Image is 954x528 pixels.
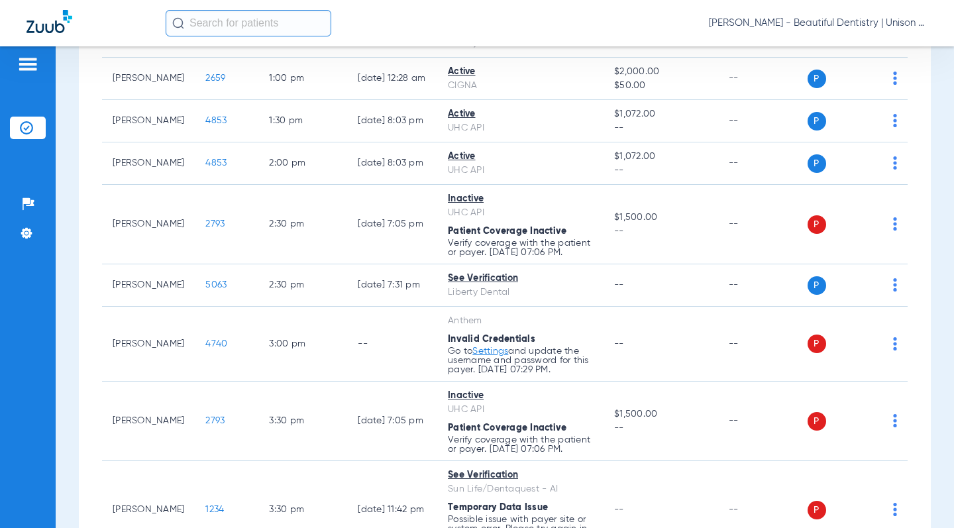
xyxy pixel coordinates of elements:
p: Verify coverage with the patient or payer. [DATE] 07:06 PM. [448,435,593,454]
td: [PERSON_NAME] [102,382,195,461]
img: group-dot-blue.svg [893,278,897,291]
td: -- [718,100,808,142]
td: [PERSON_NAME] [102,58,195,100]
td: [DATE] 8:03 PM [347,100,437,142]
td: 2:30 PM [258,264,347,307]
img: group-dot-blue.svg [893,72,897,85]
span: P [808,112,826,131]
td: [DATE] 12:28 AM [347,58,437,100]
div: Liberty Dental [448,286,593,299]
div: Active [448,65,593,79]
td: [PERSON_NAME] [102,307,195,382]
span: Temporary Data Issue [448,503,548,512]
span: P [808,335,826,353]
div: UHC API [448,403,593,417]
td: [DATE] 7:31 PM [347,264,437,307]
td: [DATE] 7:05 PM [347,185,437,264]
div: Anthem [448,314,593,328]
span: P [808,215,826,234]
div: Inactive [448,389,593,403]
div: CIGNA [448,79,593,93]
div: UHC API [448,206,593,220]
p: Go to and update the username and password for this payer. [DATE] 07:29 PM. [448,346,593,374]
td: [PERSON_NAME] [102,100,195,142]
td: -- [347,307,437,382]
span: P [808,154,826,173]
span: -- [614,121,707,135]
span: $1,072.00 [614,107,707,121]
div: See Verification [448,468,593,482]
span: [PERSON_NAME] - Beautiful Dentistry | Unison Dental Group [709,17,927,30]
span: $1,500.00 [614,407,707,421]
a: Settings [472,346,508,356]
td: -- [718,264,808,307]
div: Active [448,150,593,164]
td: -- [718,142,808,185]
iframe: Chat Widget [888,464,954,528]
img: Zuub Logo [26,10,72,33]
td: 1:30 PM [258,100,347,142]
img: group-dot-blue.svg [893,156,897,170]
span: 2659 [205,74,225,83]
div: UHC API [448,121,593,135]
img: group-dot-blue.svg [893,114,897,127]
td: -- [718,307,808,382]
td: 2:00 PM [258,142,347,185]
span: 4740 [205,339,227,348]
span: 4853 [205,116,227,125]
span: 4853 [205,158,227,168]
span: P [808,501,826,519]
div: Active [448,107,593,121]
td: [DATE] 8:03 PM [347,142,437,185]
td: -- [718,185,808,264]
input: Search for patients [166,10,331,36]
span: -- [614,225,707,238]
span: P [808,412,826,431]
span: $1,072.00 [614,150,707,164]
img: Search Icon [172,17,184,29]
div: Inactive [448,192,593,206]
span: 5063 [205,280,227,290]
span: -- [614,421,707,435]
div: Sun Life/Dentaquest - AI [448,482,593,496]
td: [DATE] 7:05 PM [347,382,437,461]
img: group-dot-blue.svg [893,414,897,427]
span: -- [614,280,624,290]
td: -- [718,58,808,100]
img: group-dot-blue.svg [893,217,897,231]
span: -- [614,339,624,348]
img: hamburger-icon [17,56,38,72]
span: P [808,70,826,88]
td: [PERSON_NAME] [102,142,195,185]
span: $50.00 [614,79,707,93]
div: UHC API [448,164,593,178]
td: 3:00 PM [258,307,347,382]
td: [PERSON_NAME] [102,185,195,264]
span: 2793 [205,416,225,425]
td: 1:00 PM [258,58,347,100]
span: -- [614,164,707,178]
span: P [808,276,826,295]
span: 1234 [205,505,224,514]
div: See Verification [448,272,593,286]
span: -- [614,505,624,514]
span: Patient Coverage Inactive [448,227,566,236]
p: Verify coverage with the patient or payer. [DATE] 07:06 PM. [448,238,593,257]
img: group-dot-blue.svg [893,337,897,350]
span: $1,500.00 [614,211,707,225]
td: -- [718,382,808,461]
span: Invalid Credentials [448,335,535,344]
td: 3:30 PM [258,382,347,461]
td: 2:30 PM [258,185,347,264]
td: [PERSON_NAME] [102,264,195,307]
span: 2793 [205,219,225,229]
span: Patient Coverage Inactive [448,423,566,433]
span: $2,000.00 [614,65,707,79]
